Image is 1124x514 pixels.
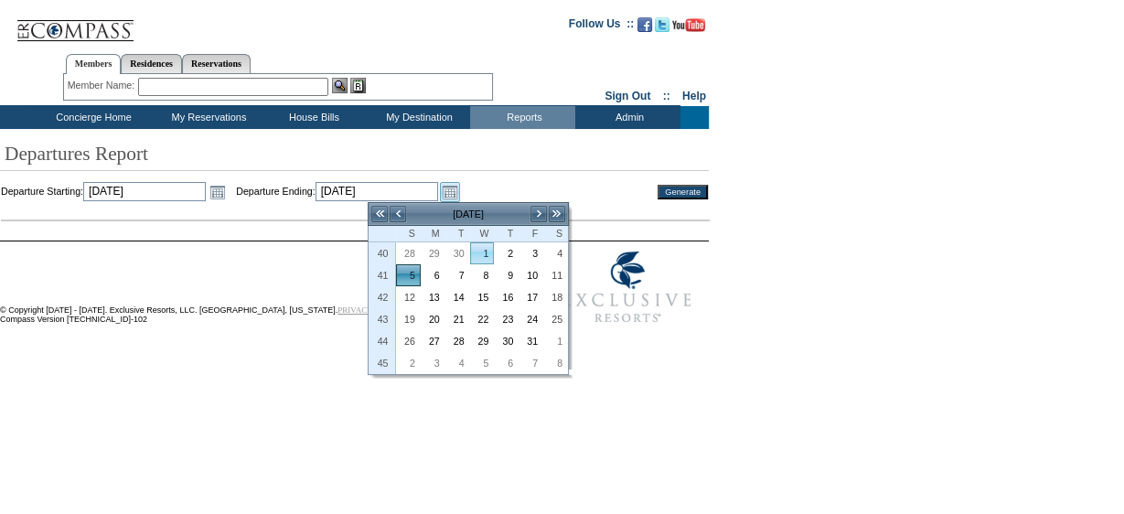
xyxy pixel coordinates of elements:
a: 6 [422,265,444,285]
th: Wednesday [470,226,495,242]
td: Tuesday, October 21, 2025 [445,308,470,330]
a: 8 [544,353,567,373]
a: 2 [495,243,518,263]
a: Follow us on Twitter [655,23,669,34]
td: Saturday, October 25, 2025 [543,308,568,330]
td: Thursday, October 02, 2025 [494,242,519,264]
td: Wednesday, October 22, 2025 [470,308,495,330]
td: Thursday, October 30, 2025 [494,330,519,352]
a: > [530,205,548,223]
td: Thursday, November 06, 2025 [494,352,519,374]
td: Thursday, October 16, 2025 [494,286,519,308]
a: PRIVACY POLICY [337,305,404,315]
a: << [370,205,389,223]
td: Sunday, October 26, 2025 [396,330,421,352]
td: Monday, October 06, 2025 [421,264,445,286]
td: Friday, October 17, 2025 [519,286,543,308]
a: 28 [446,331,469,351]
td: Departure Starting: Departure Ending: [1,182,637,202]
a: 8 [471,265,494,285]
td: Wednesday, October 15, 2025 [470,286,495,308]
a: 2 [397,353,420,373]
th: 40 [369,242,396,264]
a: 29 [471,331,494,351]
td: Sunday, September 28, 2025 [396,242,421,264]
input: Generate [658,185,708,199]
a: 6 [495,353,518,373]
img: Subscribe to our YouTube Channel [672,18,705,32]
a: Become our fan on Facebook [637,23,652,34]
a: 22 [471,309,494,329]
a: 3 [519,243,542,263]
td: Thursday, October 09, 2025 [494,264,519,286]
td: Tuesday, October 28, 2025 [445,330,470,352]
td: Friday, October 03, 2025 [519,242,543,264]
td: Monday, October 20, 2025 [421,308,445,330]
a: 26 [397,331,420,351]
a: 7 [446,265,469,285]
td: Tuesday, November 04, 2025 [445,352,470,374]
td: Friday, October 31, 2025 [519,330,543,352]
a: 19 [397,309,420,329]
a: 31 [519,331,542,351]
th: 42 [369,286,396,308]
td: Wednesday, November 05, 2025 [470,352,495,374]
a: 13 [422,287,444,307]
td: Wednesday, October 01, 2025 [470,242,495,264]
a: 27 [422,331,444,351]
img: Follow us on Twitter [655,17,669,32]
img: View [332,78,348,93]
th: Saturday [543,226,568,242]
td: Wednesday, October 08, 2025 [470,264,495,286]
a: 11 [544,265,567,285]
td: Saturday, November 08, 2025 [543,352,568,374]
td: Follow Us :: [569,16,634,37]
a: 17 [519,287,542,307]
td: Wednesday, October 29, 2025 [470,330,495,352]
a: Residences [121,54,182,73]
a: 29 [422,243,444,263]
img: Compass Home [16,5,134,42]
a: 25 [544,309,567,329]
td: Sunday, October 05, 2025 [396,264,421,286]
a: 30 [495,331,518,351]
a: 30 [446,243,469,263]
a: 12 [397,287,420,307]
a: 10 [519,265,542,285]
a: Open the calendar popup. [208,182,228,202]
img: Become our fan on Facebook [637,17,652,32]
td: Tuesday, October 07, 2025 [445,264,470,286]
td: Tuesday, September 30, 2025 [445,242,470,264]
td: Sunday, October 19, 2025 [396,308,421,330]
a: Help [682,90,706,102]
th: Tuesday [445,226,470,242]
a: 1 [544,331,567,351]
td: Saturday, October 04, 2025 [543,242,568,264]
th: Thursday [494,226,519,242]
a: 14 [446,287,469,307]
a: 5 [397,265,420,285]
a: 4 [544,243,567,263]
td: Saturday, October 18, 2025 [543,286,568,308]
img: Exclusive Resorts [545,241,709,333]
td: Thursday, October 23, 2025 [494,308,519,330]
th: Friday [519,226,543,242]
a: < [389,205,407,223]
td: Monday, October 27, 2025 [421,330,445,352]
a: 7 [519,353,542,373]
th: Monday [421,226,445,242]
th: 43 [369,308,396,330]
div: Member Name: [68,78,138,93]
a: 4 [446,353,469,373]
td: Admin [575,106,680,129]
th: Sunday [396,226,421,242]
a: 21 [446,309,469,329]
a: 20 [422,309,444,329]
a: Subscribe to our YouTube Channel [672,23,705,34]
td: Tuesday, October 14, 2025 [445,286,470,308]
a: Open the calendar popup. [440,182,460,202]
a: 5 [471,353,494,373]
td: [DATE] [407,204,530,224]
td: Saturday, October 11, 2025 [543,264,568,286]
span: :: [663,90,670,102]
